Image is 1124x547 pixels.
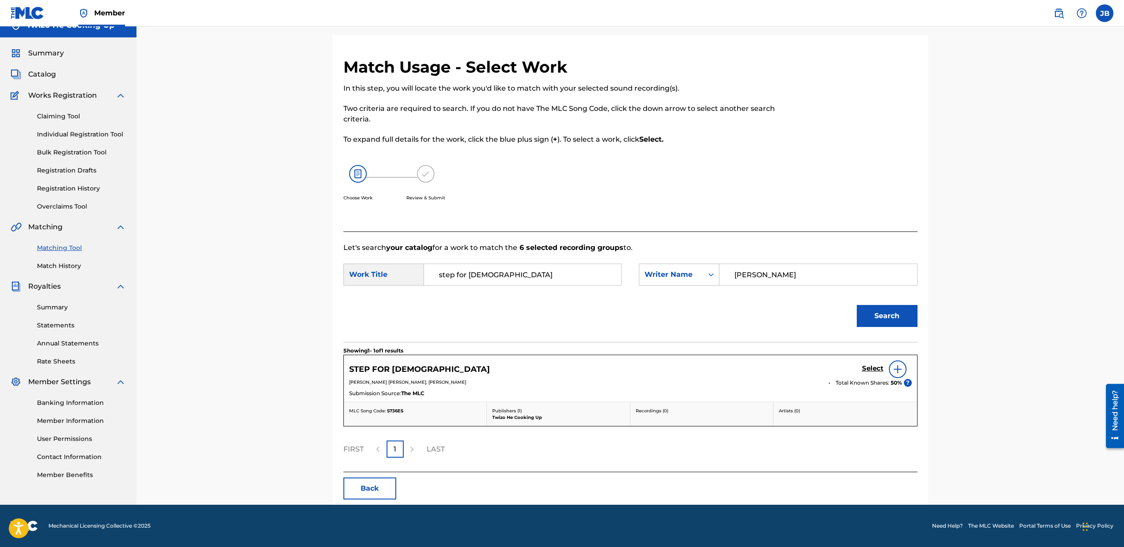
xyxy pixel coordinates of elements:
[343,83,785,94] p: In this step, you will locate the work you'd like to match with your selected sound recording(s).
[932,522,963,530] a: Need Help?
[349,379,466,385] span: [PERSON_NAME] [PERSON_NAME], [PERSON_NAME]
[94,8,125,18] span: Member
[1050,4,1068,22] a: Public Search
[1073,4,1091,22] div: Help
[11,48,64,59] a: SummarySummary
[401,389,424,397] span: The MLC
[1099,381,1124,452] iframe: Resource Center
[343,134,785,145] p: To expand full details for the work, click the blue plus sign ( ). To select a work, click
[37,243,126,253] a: Matching Tool
[343,195,372,201] p: Choose Work
[28,281,61,292] span: Royalties
[11,377,21,387] img: Member Settings
[115,222,126,232] img: expand
[11,69,21,80] img: Catalog
[37,434,126,444] a: User Permissions
[639,135,663,143] strong: Select.
[857,305,918,327] button: Search
[904,379,912,387] span: ?
[28,222,63,232] span: Matching
[343,242,918,253] p: Let's search for a work to match the to.
[779,407,912,414] p: Artists ( 0 )
[1080,505,1124,547] iframe: Chat Widget
[1096,4,1113,22] div: User Menu
[636,407,768,414] p: Recordings ( 0 )
[37,470,126,480] a: Member Benefits
[1076,522,1113,530] a: Privacy Policy
[37,398,126,407] a: Banking Information
[349,364,490,374] h5: STEP FOR CHRIST
[862,364,884,373] h5: Select
[28,90,97,101] span: Works Registration
[492,407,625,414] p: Publishers ( 1 )
[343,347,403,355] p: Showing 1 - 1 of 1 results
[394,444,396,455] p: 1
[11,521,38,531] img: logo
[349,165,367,183] img: 26af456c4569493f7445.svg
[11,281,21,292] img: Royalties
[11,48,21,59] img: Summary
[37,184,126,193] a: Registration History
[891,379,902,387] span: 50 %
[553,135,557,143] strong: +
[37,202,126,211] a: Overclaims Tool
[427,444,445,455] p: LAST
[968,522,1014,530] a: The MLC Website
[48,522,151,530] span: Mechanical Licensing Collective © 2025
[343,444,364,455] p: FIRST
[115,281,126,292] img: expand
[836,379,891,387] span: Total Known Shares:
[37,357,126,366] a: Rate Sheets
[37,166,126,175] a: Registration Drafts
[115,377,126,387] img: expand
[349,408,386,414] span: MLC Song Code:
[37,416,126,426] a: Member Information
[349,389,401,397] span: Submission Source:
[343,253,918,342] form: Search Form
[78,8,89,18] img: Top Rightsholder
[11,7,44,19] img: MLC Logo
[1083,514,1088,540] div: Drag
[28,48,64,59] span: Summary
[1076,8,1087,18] img: help
[1019,522,1071,530] a: Portal Terms of Use
[115,90,126,101] img: expand
[492,414,625,421] p: Twizo He Cooking Up
[1054,8,1064,18] img: search
[11,222,22,232] img: Matching
[11,90,22,101] img: Works Registration
[417,165,435,183] img: 173f8e8b57e69610e344.svg
[37,339,126,348] a: Annual Statements
[28,69,56,80] span: Catalog
[37,321,126,330] a: Statements
[343,477,396,499] button: Back
[37,303,126,312] a: Summary
[37,130,126,139] a: Individual Registration Tool
[387,408,403,414] span: S736ES
[37,452,126,462] a: Contact Information
[11,69,56,80] a: CatalogCatalog
[343,103,785,125] p: Two criteria are required to search. If you do not have The MLC Song Code, click the down arrow t...
[37,148,126,157] a: Bulk Registration Tool
[37,261,126,271] a: Match History
[517,243,623,252] strong: 6 selected recording groups
[645,269,698,280] div: Writer Name
[28,377,91,387] span: Member Settings
[37,112,126,121] a: Claiming Tool
[343,57,572,77] h2: Match Usage - Select Work
[386,243,432,252] strong: your catalog
[406,195,445,201] p: Review & Submit
[892,364,903,374] img: info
